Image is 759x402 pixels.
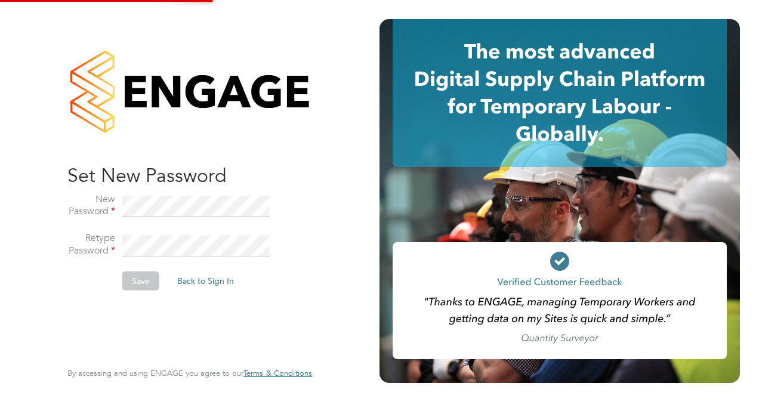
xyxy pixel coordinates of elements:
[122,271,159,290] button: Save
[168,271,243,290] button: Back to Sign In
[243,369,312,378] a: Terms & Conditions
[67,368,312,378] span: By accessing and using ENGAGE you agree to our
[67,163,300,188] h2: Set New Password
[67,232,115,257] label: Retype Password
[67,193,115,218] label: New Password
[243,368,312,378] span: Terms & Conditions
